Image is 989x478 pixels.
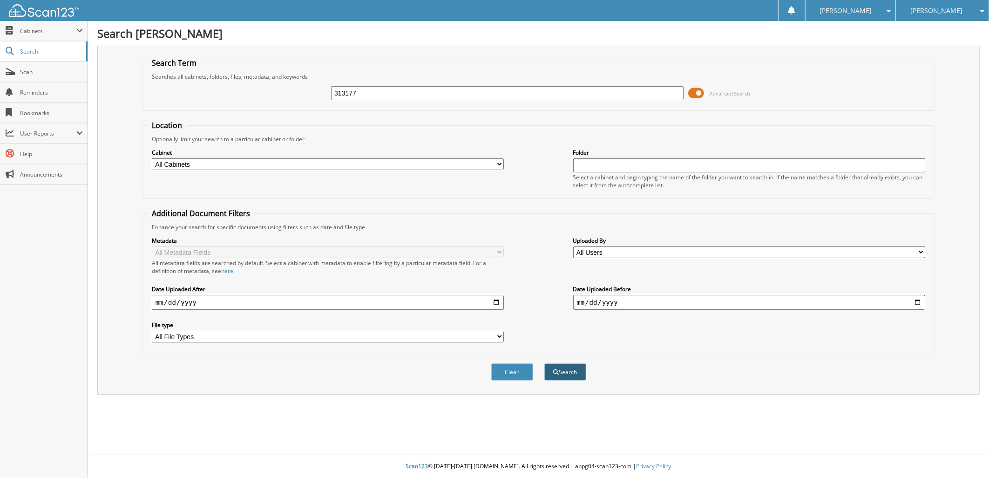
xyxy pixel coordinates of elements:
[20,130,76,137] span: User Reports
[152,149,504,157] label: Cabinet
[573,173,926,189] div: Select a cabinet and begin typing the name of the folder you want to search in. If the name match...
[20,89,83,96] span: Reminders
[147,223,930,231] div: Enhance your search for specific documents using filters such as date and file type.
[491,363,533,381] button: Clear
[637,462,671,470] a: Privacy Policy
[97,26,980,41] h1: Search [PERSON_NAME]
[709,90,751,97] span: Advanced Search
[152,321,504,329] label: File type
[942,433,989,478] iframe: Chat Widget
[20,68,83,76] span: Scan
[573,285,926,293] label: Date Uploaded Before
[20,48,81,55] span: Search
[20,27,76,35] span: Cabinets
[147,135,930,143] div: Optionally limit your search to a particular cabinet or folder
[544,363,586,381] button: Search
[221,267,233,275] a: here
[152,295,504,310] input: start
[820,8,872,14] span: [PERSON_NAME]
[910,8,962,14] span: [PERSON_NAME]
[147,120,187,130] legend: Location
[406,462,428,470] span: Scan123
[88,455,989,478] div: © [DATE]-[DATE] [DOMAIN_NAME]. All rights reserved | appg04-scan123-com |
[573,295,926,310] input: end
[152,285,504,293] label: Date Uploaded After
[147,58,201,68] legend: Search Term
[573,237,926,245] label: Uploaded By
[20,109,83,117] span: Bookmarks
[573,149,926,157] label: Folder
[147,208,255,219] legend: Additional Document Filters
[152,237,504,245] label: Metadata
[9,4,79,17] img: scan123-logo-white.svg
[147,73,930,81] div: Searches all cabinets, folders, files, metadata, and keywords
[20,150,83,158] span: Help
[20,171,83,178] span: Announcements
[152,259,504,275] div: All metadata fields are searched by default. Select a cabinet with metadata to enable filtering b...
